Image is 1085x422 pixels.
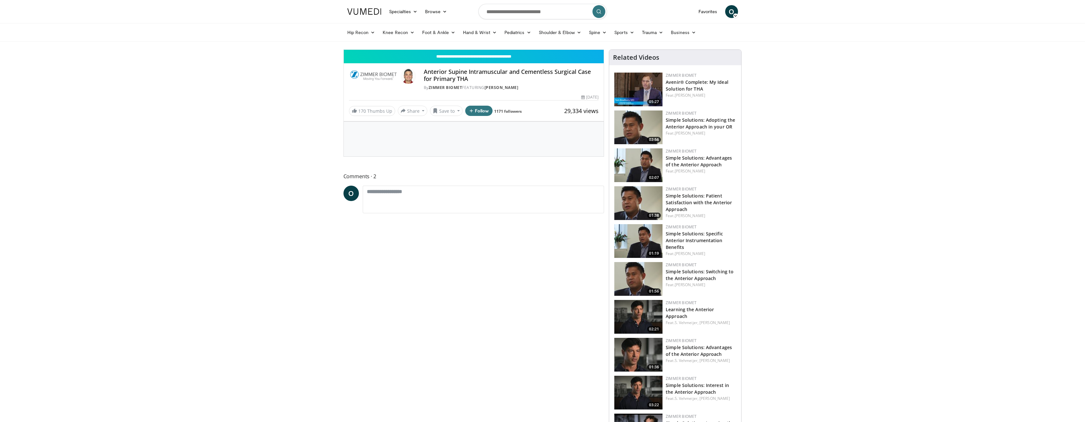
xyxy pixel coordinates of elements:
[614,110,663,144] img: 10d808f3-0ef9-4f3e-97fe-674a114a9830.150x105_q85_crop-smart_upscale.jpg
[647,288,661,294] span: 01:56
[647,251,661,256] span: 01:19
[647,99,661,105] span: 05:27
[666,414,697,419] a: Zimmer Biomet
[699,396,730,401] a: [PERSON_NAME]
[535,26,585,39] a: Shoulder & Elbow
[430,106,463,116] button: Save to
[614,300,663,334] a: 02:21
[614,376,663,409] img: 1f5f731e-f3e8-41c7-86d9-8bdcf518570b.150x105_q85_crop-smart_upscale.jpg
[666,186,697,192] a: Zimmer Biomet
[725,5,738,18] a: O
[675,92,705,98] a: [PERSON_NAME]
[418,26,459,39] a: Foot & Ankle
[666,300,697,305] a: Zimmer Biomet
[358,108,366,114] span: 170
[614,262,663,296] img: c02f14d5-4db7-4f7d-b250-8079f1a160f5.150x105_q85_crop-smart_upscale.jpg
[429,85,462,90] a: Zimmer Biomet
[465,106,493,116] button: Follow
[647,213,661,218] span: 01:38
[666,224,697,230] a: Zimmer Biomet
[666,117,735,130] a: Simple Solutions: Adopting the Anterior Approach in your OR
[424,85,599,91] div: By FEATURING
[343,186,359,201] a: O
[614,186,663,220] a: 01:38
[666,213,736,219] div: Feat.
[614,376,663,409] a: 03:22
[614,338,663,372] img: 6df09820-152a-4deb-8e90-9645452f8aff.150x105_q85_crop-smart_upscale.jpg
[421,5,451,18] a: Browse
[666,396,736,401] div: Feat.
[614,148,663,182] a: 02:07
[666,155,732,168] a: Simple Solutions: Advantages of the Anterior Approach
[638,26,667,39] a: Trauma
[614,148,663,182] img: 56e6ec17-0c16-4c01-a1de-debe52bb35a1.150x105_q85_crop-smart_upscale.jpg
[585,26,610,39] a: Spine
[699,320,730,325] a: [PERSON_NAME]
[675,358,698,363] a: S. Vehmeijer,
[675,130,705,136] a: [PERSON_NAME]
[401,68,416,84] img: Avatar
[614,110,663,144] a: 02:56
[614,224,663,258] img: bca75946-5ac2-4d3c-8117-2fbe7672f4cd.150x105_q85_crop-smart_upscale.jpg
[647,175,661,180] span: 02:07
[666,79,728,92] a: Avenir® Complete: My Ideal Solution for THA
[501,26,535,39] a: Pediatrics
[478,4,607,19] input: Search topics, interventions
[614,338,663,372] a: 01:36
[666,130,736,136] div: Feat.
[666,282,736,288] div: Feat.
[666,382,729,395] a: Simple Solutions: Interest in the Anterior Approach
[613,54,659,61] h4: Related Videos
[695,5,721,18] a: Favorites
[666,344,732,357] a: Simple Solutions: Advantages of the Anterior Approach
[675,251,705,256] a: [PERSON_NAME]
[349,68,398,84] img: Zimmer Biomet
[614,186,663,220] img: 0f433ef4-89a8-47df-8433-26a6cf8e8085.150x105_q85_crop-smart_upscale.jpg
[647,326,661,332] span: 02:21
[614,73,663,106] a: 05:27
[610,26,638,39] a: Sports
[675,213,705,218] a: [PERSON_NAME]
[379,26,418,39] a: Knee Recon
[647,364,661,370] span: 01:36
[666,231,723,250] a: Simple Solutions: Specific Anterior Instrumentation Benefits
[485,85,519,90] a: [PERSON_NAME]
[675,282,705,287] a: [PERSON_NAME]
[398,106,428,116] button: Share
[666,73,697,78] a: Zimmer Biomet
[666,251,736,257] div: Feat.
[666,376,697,381] a: Zimmer Biomet
[349,106,395,116] a: 170 Thumbs Up
[494,109,522,114] a: 1171 followers
[647,137,661,143] span: 02:56
[666,148,697,154] a: Zimmer Biomet
[647,402,661,408] span: 03:22
[667,26,700,39] a: Business
[666,92,736,98] div: Feat.
[614,224,663,258] a: 01:19
[347,8,381,15] img: VuMedi Logo
[424,68,599,82] h4: Anterior Supine Intramuscular and Cementless Surgical Case for Primary THA
[343,26,379,39] a: Hip Recon
[666,262,697,268] a: Zimmer Biomet
[581,94,599,100] div: [DATE]
[614,300,663,334] img: 8e77d8a4-9008-4f28-8fe6-daf5faaf5c14.150x105_q85_crop-smart_upscale.jpg
[343,172,604,180] span: Comments 2
[675,396,698,401] a: S. Vehmeijer,
[666,168,736,174] div: Feat.
[385,5,422,18] a: Specialties
[614,262,663,296] a: 01:56
[666,110,697,116] a: Zimmer Biomet
[459,26,501,39] a: Hand & Wrist
[675,320,698,325] a: S. Vehmeijer,
[675,168,705,174] a: [PERSON_NAME]
[666,358,736,364] div: Feat.
[666,193,732,212] a: Simple Solutions: Patient Satisfaction with the Anterior Approach
[666,338,697,343] a: Zimmer Biomet
[666,320,736,326] div: Feat.
[564,107,599,115] span: 29,334 views
[666,268,734,281] a: Simple Solutions: Switching to the Anterior Approach
[614,73,663,106] img: 34658faa-42cf-45f9-ba82-e22c653dfc78.150x105_q85_crop-smart_upscale.jpg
